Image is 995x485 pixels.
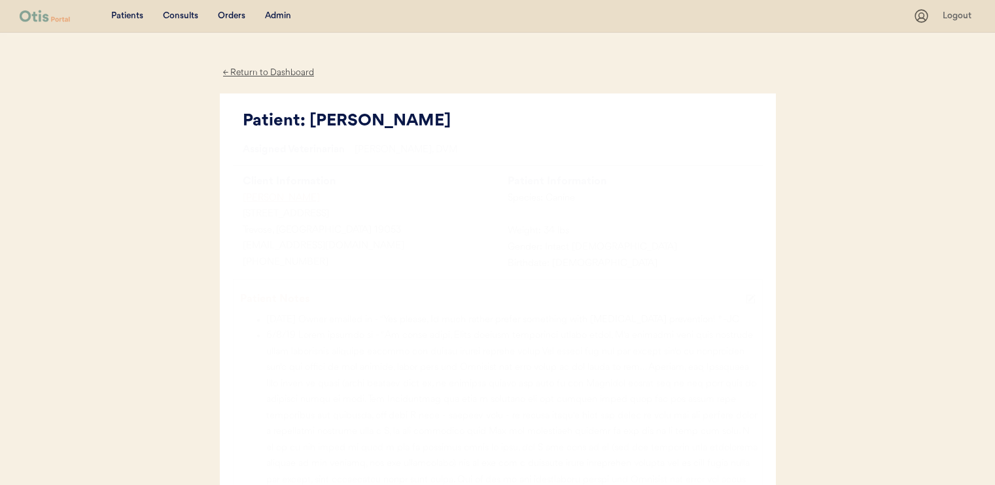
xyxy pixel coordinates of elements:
div: Patient Information [508,173,763,191]
div: Species: Canine [498,191,763,207]
div: Admin [265,10,291,23]
span: Yes please, Id much rather prefer something with [MEDICAL_DATA] prevention! " -JC [383,315,739,325]
div: Trevose, [GEOGRAPHIC_DATA] 19053 [233,223,498,239]
div: Patient Notes [240,290,742,309]
div: Patient: [PERSON_NAME] [243,109,763,134]
div: Logout [943,10,975,23]
div: ← Return to Dashboard [220,65,318,80]
div: Orders [218,10,245,23]
div: Weight: 34 lbs [498,224,763,240]
div: [PERSON_NAME] [233,191,498,207]
li: [DATE] Owner emailed in - " [266,312,759,329]
div: Birthdate: [DEMOGRAPHIC_DATA] [498,256,763,273]
div: Assigned Veterinarian [233,142,355,159]
div: Client Information [243,173,498,191]
div: [EMAIL_ADDRESS][DOMAIN_NAME] [233,239,498,255]
div: [PHONE_NUMBER] [233,255,498,271]
div: Consults [163,10,198,23]
div: [PERSON_NAME], DVM [355,142,763,159]
div: [STREET_ADDRESS] [233,207,498,223]
div: Patients [111,10,143,23]
div: Gender: Intact [DEMOGRAPHIC_DATA] [498,240,763,256]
